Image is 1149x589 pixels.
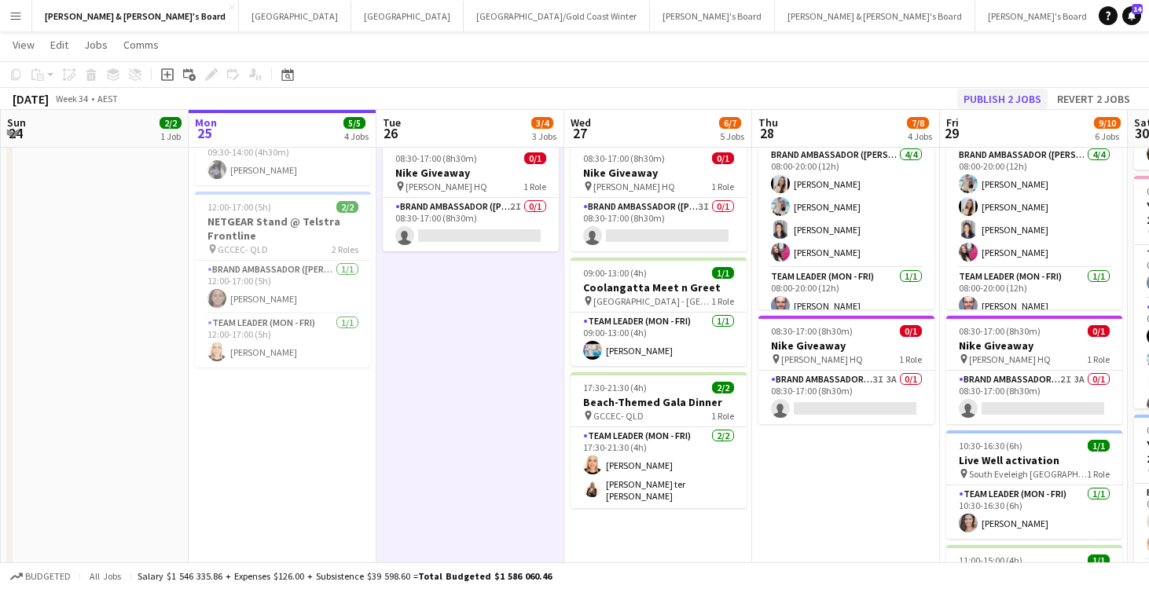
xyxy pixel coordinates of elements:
h3: Nike Giveaway [383,166,559,180]
span: 12:00-17:00 (5h) [207,201,271,213]
span: 1/1 [1088,440,1110,452]
span: 27 [568,124,591,142]
span: View [13,38,35,52]
app-job-card: 09:00-13:00 (4h)1/1Coolangatta Meet n Greet [GEOGRAPHIC_DATA] - [GEOGRAPHIC_DATA]1 RoleTeam Leade... [571,258,747,366]
span: All jobs [86,570,124,582]
span: Jobs [84,38,108,52]
span: 0/1 [1088,325,1110,337]
app-job-card: 08:00-20:00 (12h)5/5Yo Pro @ SYDNEY MARATHON 25 ICC [GEOGRAPHIC_DATA]2 RolesBrand Ambassador ([PE... [946,77,1122,309]
button: Budgeted [8,568,73,585]
span: [GEOGRAPHIC_DATA] - [GEOGRAPHIC_DATA] [593,295,711,307]
span: 2/2 [712,382,734,393]
h3: Nike Giveaway [571,166,747,180]
span: Tue [383,115,401,130]
div: Updated08:30-17:00 (8h30m)0/1Nike Giveaway [PERSON_NAME] HQ1 RoleBrand Ambassador ([PERSON_NAME])... [383,130,559,251]
span: 24 [5,124,26,142]
span: 28 [756,124,778,142]
button: Publish 2 jobs [957,89,1048,109]
span: Total Budgeted $1 586 060.46 [418,570,552,582]
span: 17:30-21:30 (4h) [583,382,647,393]
span: Comms [123,38,159,52]
button: [GEOGRAPHIC_DATA] [239,1,351,31]
span: 1/1 [712,267,734,279]
app-job-card: 08:30-17:00 (8h30m)0/1Nike Giveaway [PERSON_NAME] HQ1 RoleBrand Ambassador ([PERSON_NAME])2I3A0/1... [946,316,1122,424]
app-job-card: 17:30-21:30 (4h)2/2Beach-Themed Gala Dinner GCCEC- QLD1 RoleTeam Leader (Mon - Fri)2/217:30-21:30... [571,372,747,508]
span: Budgeted [25,571,71,582]
span: 1 Role [711,410,734,422]
span: 5/5 [343,117,365,129]
div: 12:00-17:00 (5h)2/2NETGEAR Stand @ Telstra Frontline GCCEC- QLD2 RolesBrand Ambassador ([PERSON_N... [195,192,371,368]
span: 1 Role [1087,353,1110,365]
span: Wed [571,115,591,130]
app-job-card: Updated08:30-17:00 (8h30m)0/1Nike Giveaway [PERSON_NAME] HQ1 RoleBrand Ambassador ([PERSON_NAME])... [571,130,747,251]
app-card-role: Brand Ambassador ([PERSON_NAME])4/408:00-20:00 (12h)[PERSON_NAME][PERSON_NAME][PERSON_NAME][PERSO... [758,146,934,268]
app-card-role: Team Leader (Mon - Fri)1/112:00-17:00 (5h)[PERSON_NAME] [195,314,371,368]
span: 1 Role [711,295,734,307]
span: 08:30-17:00 (8h30m) [583,152,665,164]
span: 6/7 [719,117,741,129]
span: GCCEC- QLD [218,243,268,255]
span: 10:30-16:30 (6h) [959,440,1022,452]
div: [DATE] [13,91,49,107]
span: 3/4 [531,117,553,129]
span: GCCEC- QLD [593,410,644,422]
span: 0/1 [712,152,734,164]
span: 1/1 [1088,554,1110,566]
app-job-card: 08:00-20:00 (12h)5/5Yo Pro @ SYDNEY MARATHON 25 ICC [GEOGRAPHIC_DATA]2 RolesBrand Ambassador ([PE... [758,77,934,309]
app-card-role: Team Leader (Mon - Fri)2/217:30-21:30 (4h)[PERSON_NAME][PERSON_NAME] ter [PERSON_NAME] [571,427,747,508]
span: Mon [195,115,217,130]
app-card-role: Brand Ambassador ([PERSON_NAME])2I0/108:30-17:00 (8h30m) [383,198,559,251]
button: [GEOGRAPHIC_DATA] [351,1,464,31]
div: 3 Jobs [532,130,556,142]
span: 0/1 [524,152,546,164]
app-job-card: 08:30-17:00 (8h30m)0/1Nike Giveaway [PERSON_NAME] HQ1 RoleBrand Ambassador ([PERSON_NAME])3I3A0/1... [758,316,934,424]
app-card-role: Brand Ambassador ([PERSON_NAME])2I3A0/108:30-17:00 (8h30m) [946,371,1122,424]
h3: Coolangatta Meet n Greet [571,280,747,294]
span: 0/1 [900,325,922,337]
span: 14 [1132,4,1143,14]
span: [PERSON_NAME] HQ [593,181,675,192]
app-card-role: Team Leader (Mon - Fri)1/109:30-14:00 (4h30m)[PERSON_NAME] [195,132,371,185]
app-card-role: Brand Ambassador ([PERSON_NAME])4/408:00-20:00 (12h)[PERSON_NAME][PERSON_NAME][PERSON_NAME][PERSO... [946,146,1122,268]
span: 2 Roles [332,243,358,255]
span: 7/8 [907,117,929,129]
h3: NETGEAR Stand @ Telstra Frontline [195,214,371,243]
div: 6 Jobs [1095,130,1120,142]
a: View [6,35,41,55]
h3: Nike Giveaway [946,338,1122,353]
a: 14 [1122,6,1141,25]
app-card-role: Brand Ambassador ([PERSON_NAME])3I3A0/108:30-17:00 (8h30m) [758,371,934,424]
span: 08:30-17:00 (8h30m) [959,325,1041,337]
div: 4 Jobs [344,130,369,142]
app-card-role: Team Leader (Mon - Fri)1/109:00-13:00 (4h)[PERSON_NAME] [571,313,747,366]
div: 10:30-16:30 (6h)1/1Live Well activation South Eveleigh [GEOGRAPHIC_DATA]1 RoleTeam Leader (Mon - ... [946,430,1122,539]
span: [PERSON_NAME] HQ [969,353,1051,365]
span: 2/2 [336,201,358,213]
button: [PERSON_NAME] & [PERSON_NAME]'s Board [32,1,239,31]
h3: Nike Giveaway [758,338,934,353]
div: Salary $1 546 335.86 + Expenses $126.00 + Subsistence $39 598.60 = [138,570,552,582]
span: 9/10 [1094,117,1121,129]
app-card-role: Brand Ambassador ([PERSON_NAME])3I0/108:30-17:00 (8h30m) [571,198,747,251]
span: Fri [946,115,959,130]
span: 1 Role [1087,468,1110,480]
span: 25 [193,124,217,142]
button: [PERSON_NAME]'s Board [650,1,775,31]
span: Sun [7,115,26,130]
span: Thu [758,115,778,130]
div: 1 Job [160,130,181,142]
span: 1 Role [523,181,546,192]
button: [PERSON_NAME]'s Board [975,1,1100,31]
h3: Live Well activation [946,453,1122,467]
span: 09:00-13:00 (4h) [583,267,647,279]
span: 1 Role [899,353,922,365]
app-card-role: Team Leader (Mon - Fri)1/110:30-16:30 (6h)[PERSON_NAME] [946,485,1122,539]
span: [PERSON_NAME] HQ [781,353,863,365]
span: Week 34 [52,93,91,104]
